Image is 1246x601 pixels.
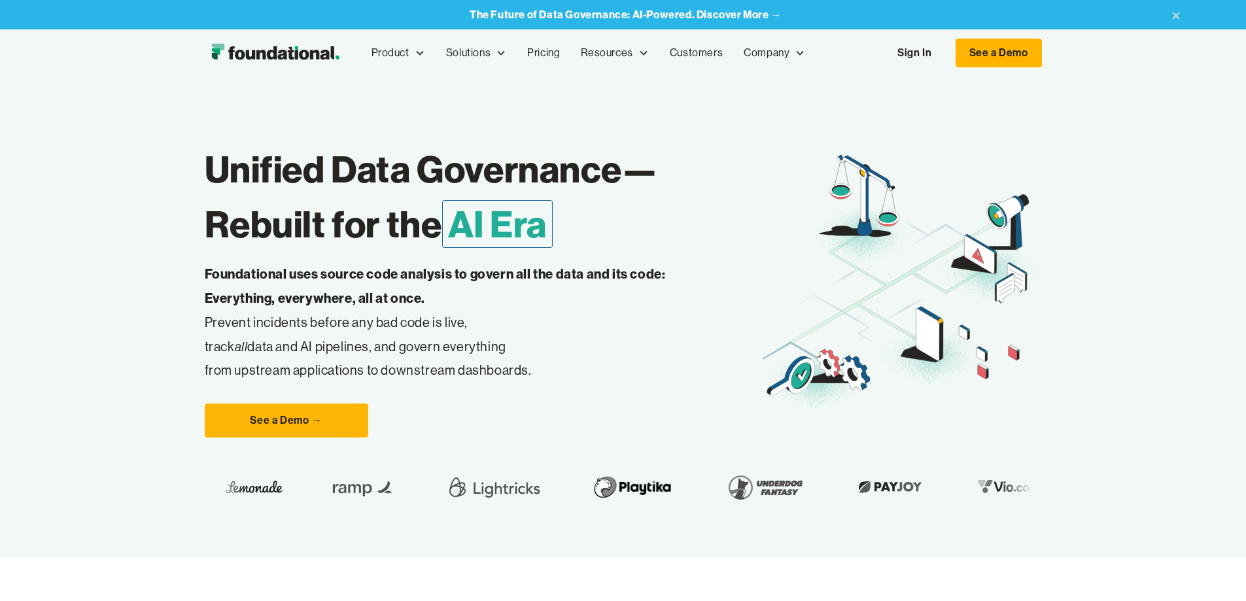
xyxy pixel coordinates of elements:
div: Resources [570,31,659,75]
span: AI Era [442,200,553,248]
h1: Unified Data Governance— Rebuilt for the [205,142,763,252]
strong: The Future of Data Governance: AI-Powered. Discover More → [470,8,782,21]
p: Prevent incidents before any bad code is live, track data and AI pipelines, and govern everything... [205,262,707,383]
img: Underdog Fantasy [721,469,810,506]
div: Company [733,31,816,75]
img: Ramp [324,469,403,506]
img: Lightricks [445,469,544,506]
a: home [205,40,345,66]
a: Sign In [884,39,944,67]
div: Product [372,44,409,61]
img: Payjoy [852,477,929,497]
a: Customers [659,31,733,75]
img: Playtika [586,469,680,506]
img: Lemonade [226,477,283,497]
div: Company [744,44,789,61]
img: Foundational Logo [205,40,345,66]
a: The Future of Data Governance: AI-Powered. Discover More → [470,9,782,21]
img: Vio.com [971,477,1047,497]
a: See a Demo [956,39,1042,67]
a: See a Demo → [205,404,368,438]
strong: Foundational uses source code analysis to govern all the data and its code: Everything, everywher... [205,266,666,306]
div: Solutions [436,31,517,75]
em: all [235,338,248,354]
iframe: Chat Widget [1181,538,1246,601]
div: Solutions [446,44,491,61]
a: Pricing [517,31,570,75]
div: Product [361,31,436,75]
div: Resources [581,44,632,61]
